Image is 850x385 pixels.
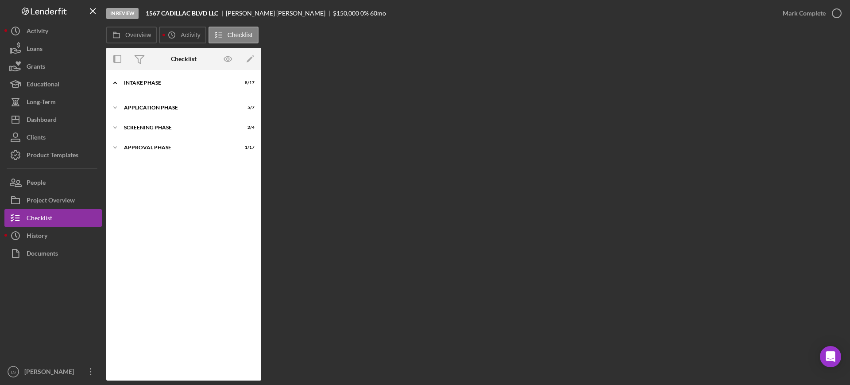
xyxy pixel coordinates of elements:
[124,80,232,86] div: Intake Phase
[27,146,78,166] div: Product Templates
[774,4,846,22] button: Mark Complete
[27,209,52,229] div: Checklist
[4,75,102,93] button: Educational
[239,125,255,130] div: 2 / 4
[27,128,46,148] div: Clients
[106,27,157,43] button: Overview
[27,111,57,131] div: Dashboard
[239,105,255,110] div: 5 / 7
[27,22,48,42] div: Activity
[209,27,259,43] button: Checklist
[124,145,232,150] div: Approval Phase
[4,191,102,209] button: Project Overview
[4,40,102,58] button: Loans
[27,40,42,60] div: Loans
[27,58,45,78] div: Grants
[820,346,841,367] div: Open Intercom Messenger
[27,93,56,113] div: Long-Term
[4,174,102,191] button: People
[4,58,102,75] button: Grants
[360,10,369,17] div: 0 %
[27,75,59,95] div: Educational
[22,363,80,383] div: [PERSON_NAME]
[4,22,102,40] button: Activity
[4,93,102,111] button: Long-Term
[146,10,218,17] b: 1567 CADILLAC BLVD LLC
[27,191,75,211] div: Project Overview
[125,31,151,39] label: Overview
[239,80,255,86] div: 8 / 17
[4,227,102,245] button: History
[124,105,232,110] div: Application Phase
[171,55,197,62] div: Checklist
[239,145,255,150] div: 1 / 17
[783,4,826,22] div: Mark Complete
[333,9,359,17] span: $150,000
[4,146,102,164] button: Product Templates
[4,363,102,381] button: LS[PERSON_NAME]
[106,8,139,19] div: In Review
[4,128,102,146] button: Clients
[4,111,102,128] button: Dashboard
[27,245,58,264] div: Documents
[4,245,102,262] button: Documents
[124,125,232,130] div: Screening Phase
[27,227,47,247] div: History
[11,369,16,374] text: LS
[181,31,200,39] label: Activity
[159,27,206,43] button: Activity
[228,31,253,39] label: Checklist
[226,10,333,17] div: [PERSON_NAME] [PERSON_NAME]
[4,209,102,227] button: Checklist
[27,174,46,194] div: People
[370,10,386,17] div: 60 mo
